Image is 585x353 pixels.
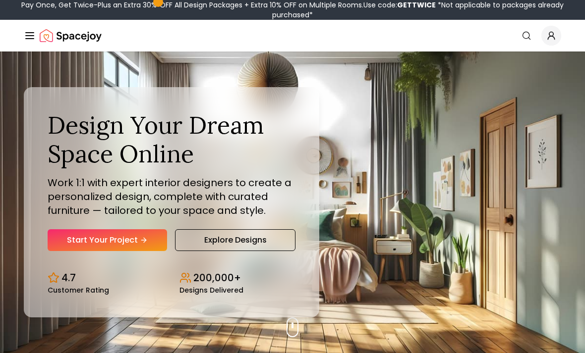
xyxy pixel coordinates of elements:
[48,176,295,217] p: Work 1:1 with expert interior designers to create a personalized design, complete with curated fu...
[175,229,295,251] a: Explore Designs
[48,229,167,251] a: Start Your Project
[40,26,102,46] img: Spacejoy Logo
[179,287,243,294] small: Designs Delivered
[48,287,109,294] small: Customer Rating
[61,271,76,285] p: 4.7
[193,271,241,285] p: 200,000+
[48,111,295,168] h1: Design Your Dream Space Online
[40,26,102,46] a: Spacejoy
[24,20,561,51] nav: Global
[48,263,295,294] div: Design stats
